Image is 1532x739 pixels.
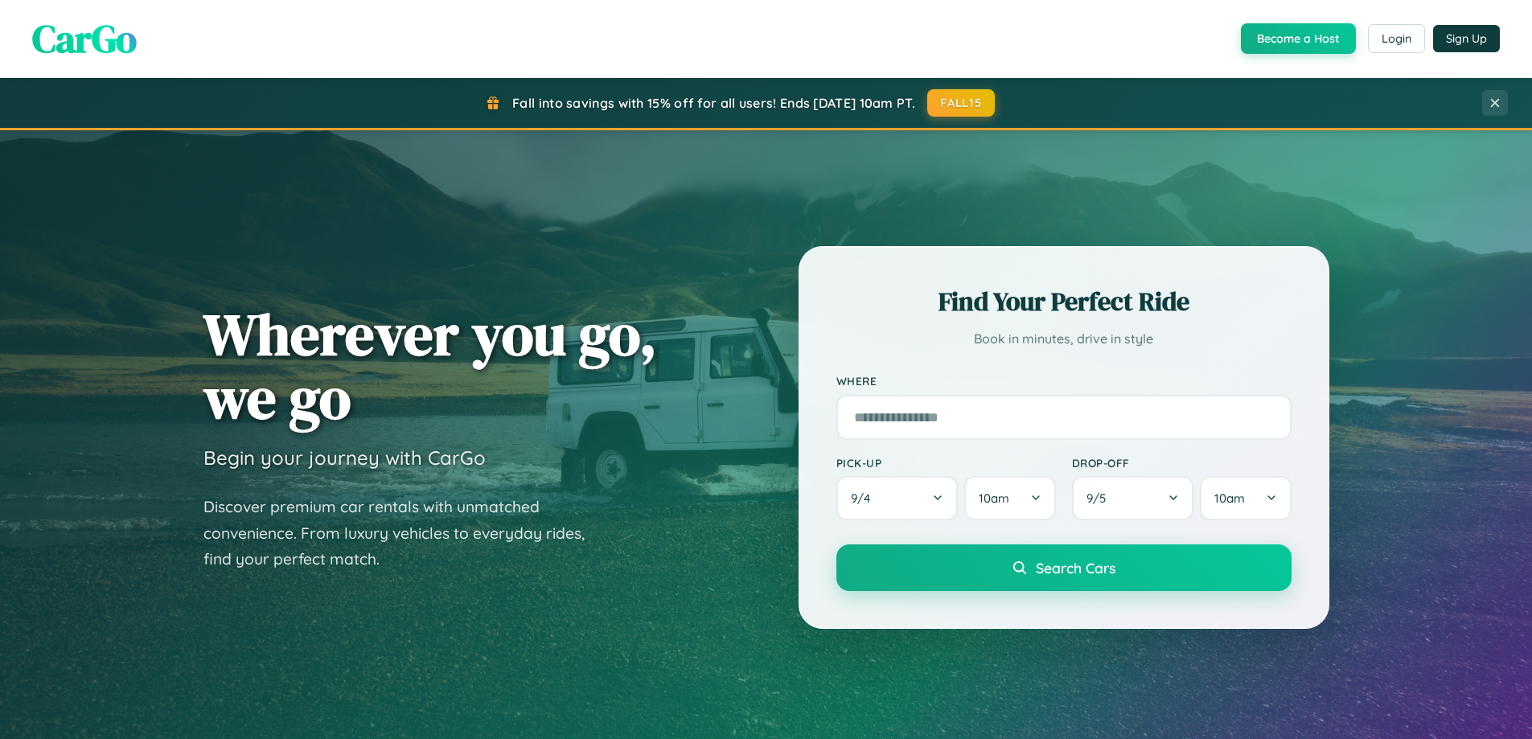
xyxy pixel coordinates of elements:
[203,494,606,573] p: Discover premium car rentals with unmatched convenience. From luxury vehicles to everyday rides, ...
[836,476,959,520] button: 9/4
[203,302,657,429] h1: Wherever you go, we go
[1200,476,1291,520] button: 10am
[979,491,1009,506] span: 10am
[1368,24,1425,53] button: Login
[836,284,1292,319] h2: Find Your Perfect Ride
[1433,25,1500,52] button: Sign Up
[1072,456,1292,470] label: Drop-off
[1036,559,1115,577] span: Search Cars
[836,544,1292,591] button: Search Cars
[1086,491,1114,506] span: 9 / 5
[836,375,1292,388] label: Where
[203,445,486,470] h3: Begin your journey with CarGo
[1072,476,1194,520] button: 9/5
[836,327,1292,351] p: Book in minutes, drive in style
[927,89,995,117] button: FALL15
[32,12,137,65] span: CarGo
[851,491,878,506] span: 9 / 4
[512,95,915,111] span: Fall into savings with 15% off for all users! Ends [DATE] 10am PT.
[964,476,1055,520] button: 10am
[1241,23,1356,54] button: Become a Host
[836,456,1056,470] label: Pick-up
[1214,491,1245,506] span: 10am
